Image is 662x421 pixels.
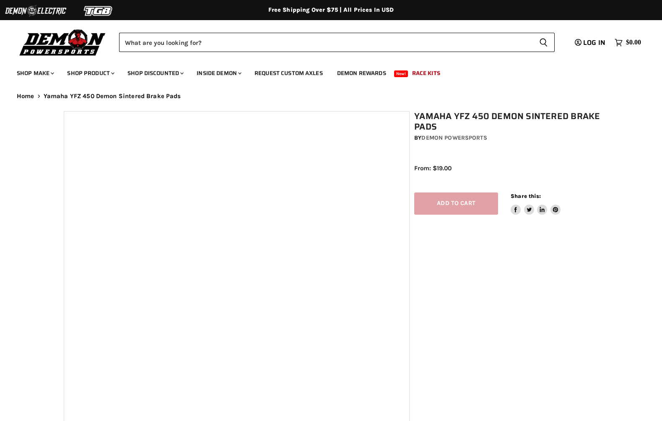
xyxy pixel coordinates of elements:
img: Demon Powersports [17,27,109,57]
ul: Main menu [10,61,639,82]
a: Log in [571,39,610,47]
span: Share this: [511,193,541,199]
a: Demon Rewards [331,65,392,82]
a: Request Custom Axles [248,65,329,82]
span: Log in [583,37,605,48]
aside: Share this: [511,192,561,215]
img: TGB Logo 2 [67,3,130,19]
span: From: $19.00 [414,164,452,172]
a: Shop Product [61,65,119,82]
h1: Yamaha YFZ 450 Demon Sintered Brake Pads [414,111,603,132]
a: $0.00 [610,36,645,49]
span: Yamaha YFZ 450 Demon Sintered Brake Pads [44,93,181,100]
a: Home [17,93,34,100]
form: Product [119,33,555,52]
a: Race Kits [406,65,447,82]
input: Search [119,33,532,52]
img: Demon Electric Logo 2 [4,3,67,19]
button: Search [532,33,555,52]
span: New! [394,70,408,77]
div: by [414,133,603,143]
a: Inside Demon [190,65,247,82]
a: Demon Powersports [421,134,487,141]
a: Shop Discounted [121,65,189,82]
a: Shop Make [10,65,59,82]
span: $0.00 [626,39,641,47]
